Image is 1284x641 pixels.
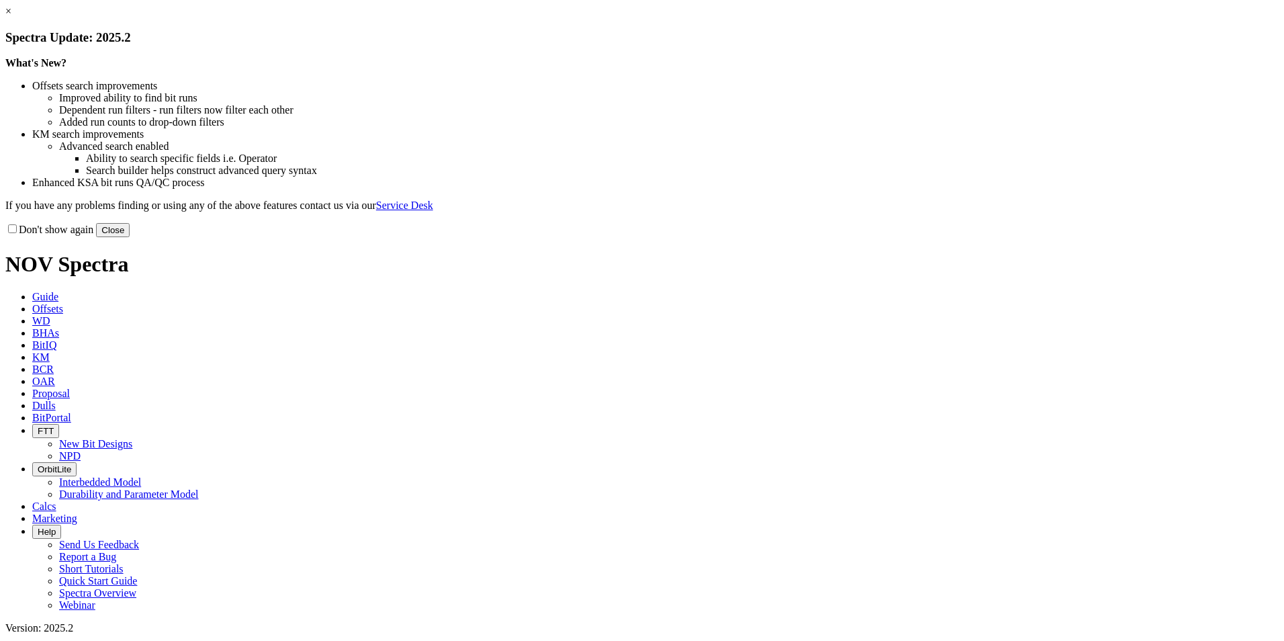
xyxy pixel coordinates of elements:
span: BitPortal [32,412,71,423]
span: Dulls [32,400,56,411]
li: Advanced search enabled [59,140,1279,153]
div: Version: 2025.2 [5,622,1279,634]
a: Spectra Overview [59,587,136,599]
a: Send Us Feedback [59,539,139,550]
li: Offsets search improvements [32,80,1279,92]
li: Enhanced KSA bit runs QA/QC process [32,177,1279,189]
a: Service Desk [376,200,433,211]
span: OrbitLite [38,464,71,474]
h3: Spectra Update: 2025.2 [5,30,1279,45]
span: Guide [32,291,58,302]
strong: What's New? [5,57,66,69]
span: Proposal [32,388,70,399]
span: BCR [32,364,54,375]
a: NPD [59,450,81,462]
a: Report a Bug [59,551,116,562]
a: Interbedded Model [59,476,141,488]
p: If you have any problems finding or using any of the above features contact us via our [5,200,1279,212]
span: KM [32,351,50,363]
span: FTT [38,426,54,436]
span: WD [32,315,50,327]
li: KM search improvements [32,128,1279,140]
label: Don't show again [5,224,93,235]
span: BHAs [32,327,59,339]
span: Calcs [32,501,56,512]
input: Don't show again [8,224,17,233]
li: Search builder helps construct advanced query syntax [86,165,1279,177]
span: OAR [32,376,55,387]
li: Ability to search specific fields i.e. Operator [86,153,1279,165]
li: Dependent run filters - run filters now filter each other [59,104,1279,116]
h1: NOV Spectra [5,252,1279,277]
a: Durability and Parameter Model [59,488,199,500]
button: Close [96,223,130,237]
li: Improved ability to find bit runs [59,92,1279,104]
li: Added run counts to drop-down filters [59,116,1279,128]
a: × [5,5,11,17]
a: Short Tutorials [59,563,124,574]
span: BitIQ [32,339,56,351]
span: Help [38,527,56,537]
span: Marketing [32,513,77,524]
a: Webinar [59,599,95,611]
span: Offsets [32,303,63,314]
a: Quick Start Guide [59,575,137,587]
a: New Bit Designs [59,438,132,450]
